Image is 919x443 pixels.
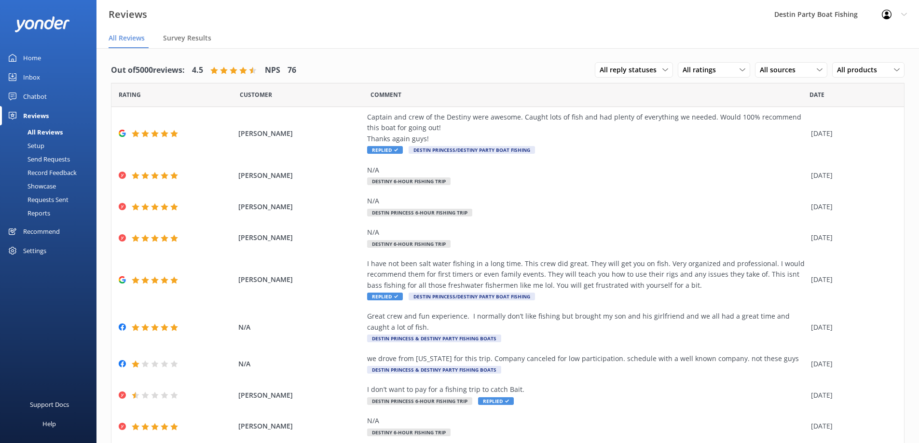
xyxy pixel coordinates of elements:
span: Destin Princess & Destiny Party Fishing Boats [367,335,501,342]
div: Showcase [6,179,56,193]
h4: NPS [265,64,280,77]
span: N/A [238,359,363,369]
div: All Reviews [6,125,63,139]
span: Survey Results [163,33,211,43]
div: [DATE] [811,201,892,212]
div: Inbox [23,67,40,87]
span: Destin Princess/Destiny Party Boat Fishing [409,146,535,154]
div: N/A [367,227,806,238]
h3: Reviews [109,7,147,22]
a: Showcase [6,179,96,193]
div: Home [23,48,41,67]
div: Send Requests [6,152,70,166]
div: [DATE] [811,274,892,285]
div: Help [42,414,56,433]
span: Destiny 6-Hour Fishing Trip [367,240,451,248]
div: Great crew and fun experience. I normally don’t like fishing but brought my son and his girlfrien... [367,311,806,333]
span: [PERSON_NAME] [238,274,363,285]
span: [PERSON_NAME] [238,201,363,212]
a: Reports [6,206,96,220]
div: Reports [6,206,50,220]
div: Settings [23,241,46,260]
div: I have not been salt water fishing in a long time. This crew did great. They will get you on fish... [367,258,806,291]
div: Captain and crew of the Destiny were awesome. Caught lots of fish and had plenty of everything we... [367,112,806,144]
span: [PERSON_NAME] [238,421,363,431]
span: All Reviews [109,33,145,43]
div: N/A [367,196,806,206]
div: N/A [367,165,806,175]
span: All reply statuses [600,65,662,75]
h4: Out of 5000 reviews: [111,64,185,77]
span: Destin Princess 6-Hour Fishing Trip [367,397,472,405]
div: [DATE] [811,421,892,431]
span: All products [837,65,883,75]
h4: 4.5 [192,64,203,77]
div: [DATE] [811,322,892,333]
span: Question [370,90,401,99]
span: Destin Princess 6-Hour Fishing Trip [367,209,472,216]
div: Requests Sent [6,193,69,206]
span: Date [240,90,272,99]
span: Replied [478,397,514,405]
span: All ratings [683,65,722,75]
div: we drove from [US_STATE] for this trip. Company canceled for low participation. schedule with a w... [367,353,806,364]
div: Support Docs [30,395,69,414]
span: [PERSON_NAME] [238,390,363,401]
div: [DATE] [811,128,892,139]
div: N/A [367,416,806,426]
span: N/A [238,322,363,333]
div: Reviews [23,106,49,125]
img: yonder-white-logo.png [14,16,70,32]
div: [DATE] [811,359,892,369]
span: Date [809,90,824,99]
div: Recommend [23,222,60,241]
div: [DATE] [811,170,892,181]
span: Destin Princess/Destiny Party Boat Fishing [409,293,535,300]
a: All Reviews [6,125,96,139]
span: Replied [367,293,403,300]
h4: 76 [288,64,296,77]
div: [DATE] [811,232,892,243]
span: Destin Princess & Destiny Party Fishing Boats [367,366,501,374]
div: I don’t want to pay for a fishing trip to catch Bait. [367,384,806,395]
span: Replied [367,146,403,154]
span: Destiny 6-Hour Fishing Trip [367,177,451,185]
span: [PERSON_NAME] [238,170,363,181]
div: [DATE] [811,390,892,401]
a: Send Requests [6,152,96,166]
div: Chatbot [23,87,47,106]
a: Setup [6,139,96,152]
a: Record Feedback [6,166,96,179]
div: Record Feedback [6,166,77,179]
span: All sources [760,65,801,75]
a: Requests Sent [6,193,96,206]
span: [PERSON_NAME] [238,128,363,139]
span: [PERSON_NAME] [238,232,363,243]
span: Destiny 6-Hour Fishing Trip [367,429,451,436]
div: Setup [6,139,44,152]
span: Date [119,90,141,99]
